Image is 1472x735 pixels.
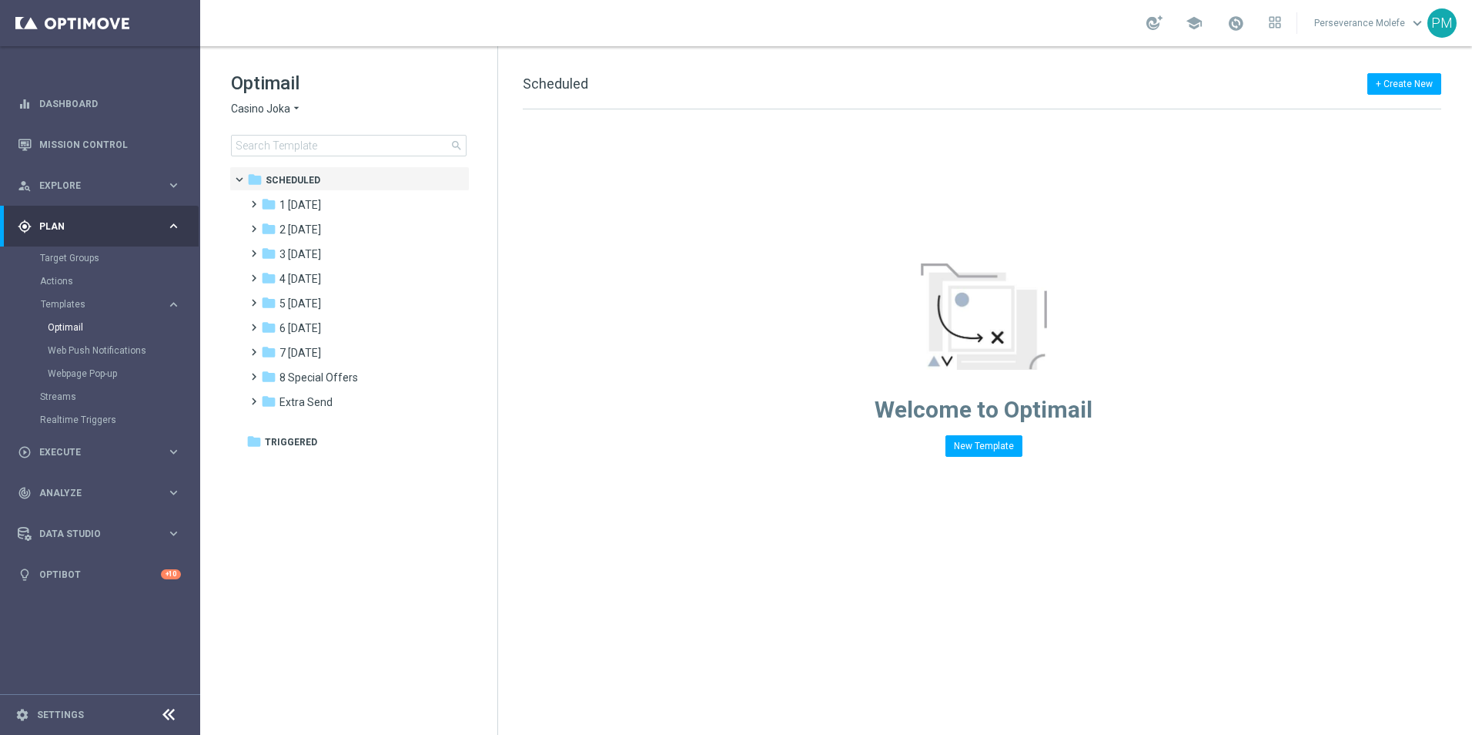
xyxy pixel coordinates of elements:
[17,98,182,110] button: equalizer Dashboard
[231,135,467,156] input: Search Template
[279,346,321,360] span: 7 Monday
[18,179,32,193] i: person_search
[166,445,181,459] i: keyboard_arrow_right
[17,220,182,233] button: gps_fixed Plan keyboard_arrow_right
[39,554,161,595] a: Optibot
[40,270,199,293] div: Actions
[18,220,166,233] div: Plan
[279,272,321,286] span: 4 Friday
[266,173,320,187] span: Scheduled
[279,223,321,237] span: 2 Wednesday
[40,247,199,270] div: Target Groups
[40,385,199,408] div: Streams
[18,445,166,459] div: Execute
[39,83,181,124] a: Dashboard
[161,569,181,579] div: +10
[40,391,160,403] a: Streams
[18,554,181,595] div: Optibot
[18,568,32,582] i: lightbulb
[17,446,182,458] button: play_circle_outline Execute keyboard_arrow_right
[48,344,160,357] a: Web Push Notifications
[40,408,199,431] div: Realtime Triggers
[17,569,182,581] button: lightbulb Optibot +10
[48,321,160,334] a: Optimail
[41,300,166,309] div: Templates
[279,371,358,384] span: 8 Special Offers
[921,263,1047,370] img: emptyStateManageTemplates.jpg
[231,102,290,116] span: Casino Joka
[231,71,467,96] h1: Optimail
[261,394,276,409] i: folder
[166,485,181,500] i: keyboard_arrow_right
[246,434,262,449] i: folder
[231,102,303,116] button: Casino Joka arrow_drop_down
[1367,73,1441,95] button: + Create New
[39,488,166,498] span: Analyze
[261,295,276,310] i: folder
[18,83,181,124] div: Dashboard
[18,97,32,111] i: equalizer
[261,246,276,261] i: folder
[48,362,199,385] div: Webpage Pop-up
[48,339,199,362] div: Web Push Notifications
[18,220,32,233] i: gps_fixed
[40,414,160,426] a: Realtime Triggers
[1409,15,1426,32] span: keyboard_arrow_down
[18,527,166,541] div: Data Studio
[166,219,181,233] i: keyboard_arrow_right
[261,196,276,212] i: folder
[523,76,588,92] span: Scheduled
[17,487,182,499] button: track_changes Analyze keyboard_arrow_right
[279,395,333,409] span: Extra Send
[279,198,321,212] span: 1 Tuesday
[261,344,276,360] i: folder
[39,181,166,190] span: Explore
[290,102,303,116] i: arrow_drop_down
[40,298,182,310] button: Templates keyboard_arrow_right
[48,316,199,339] div: Optimail
[261,270,276,286] i: folder
[48,367,160,380] a: Webpage Pop-up
[261,369,276,384] i: folder
[18,124,181,165] div: Mission Control
[247,172,263,187] i: folder
[261,320,276,335] i: folder
[40,275,160,287] a: Actions
[18,445,32,459] i: play_circle_outline
[40,293,199,385] div: Templates
[18,179,166,193] div: Explore
[166,526,181,541] i: keyboard_arrow_right
[1186,15,1203,32] span: school
[41,300,151,309] span: Templates
[261,221,276,237] i: folder
[450,139,463,152] span: search
[18,486,32,500] i: track_changes
[166,297,181,312] i: keyboard_arrow_right
[17,139,182,151] button: Mission Control
[166,178,181,193] i: keyboard_arrow_right
[279,321,321,335] span: 6 Sunday
[39,529,166,539] span: Data Studio
[17,180,182,192] button: person_search Explore keyboard_arrow_right
[15,708,29,722] i: settings
[40,252,160,264] a: Target Groups
[39,448,166,457] span: Execute
[875,396,1092,423] span: Welcome to Optimail
[17,528,182,540] button: Data Studio keyboard_arrow_right
[1427,8,1457,38] div: PM
[945,435,1022,457] button: New Template
[279,247,321,261] span: 3 Thursday
[1313,12,1427,35] a: Perseverance Molefekeyboard_arrow_down
[279,297,321,310] span: 5 Saturday
[18,486,166,500] div: Analyze
[265,435,317,449] span: Triggered
[37,710,84,720] a: Settings
[39,124,181,165] a: Mission Control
